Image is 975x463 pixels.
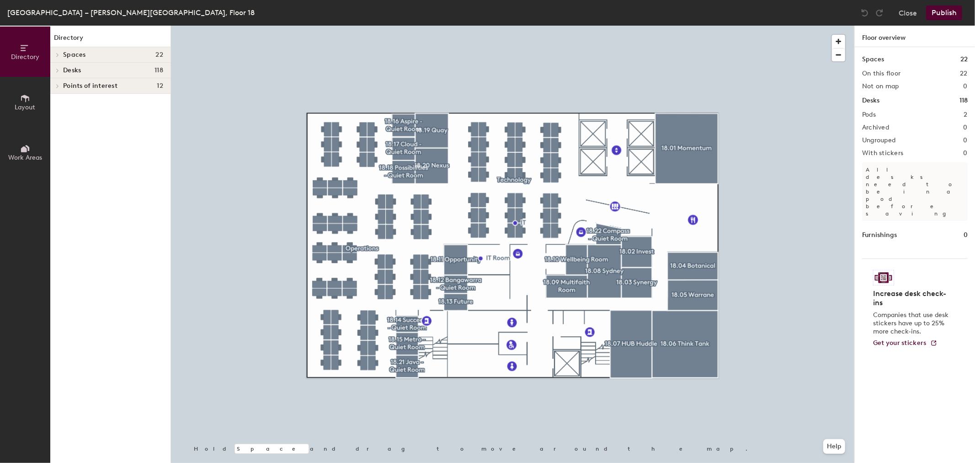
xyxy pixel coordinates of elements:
h2: Pods [862,111,876,118]
h2: On this floor [862,70,901,77]
h1: Spaces [862,54,884,65]
h2: Not on map [862,83,899,90]
h2: 22 [960,70,968,77]
h2: 0 [964,137,968,144]
div: [GEOGRAPHIC_DATA] – [PERSON_NAME][GEOGRAPHIC_DATA], Floor 18 [7,7,255,18]
h1: Floor overview [855,26,975,47]
img: Sticker logo [873,270,894,285]
h2: Ungrouped [862,137,896,144]
h1: 0 [964,230,968,240]
img: Undo [860,8,869,17]
h2: Archived [862,124,889,131]
button: Help [823,439,845,454]
button: Close [899,5,917,20]
h1: Desks [862,96,879,106]
h1: Directory [50,33,170,47]
span: Get your stickers [873,339,927,347]
h2: 0 [964,150,968,157]
h1: 22 [960,54,968,65]
span: Spaces [63,51,86,59]
span: Points of interest [63,82,117,90]
h2: 0 [964,124,968,131]
img: Redo [875,8,884,17]
span: Desks [63,67,81,74]
span: 12 [157,82,163,90]
span: 118 [155,67,163,74]
span: Work Areas [8,154,42,162]
h4: Increase desk check-ins [873,289,951,307]
h1: Furnishings [862,230,897,240]
a: Get your stickers [873,339,938,347]
p: All desks need to be in a pod before saving [862,162,968,221]
p: Companies that use desk stickers have up to 25% more check-ins. [873,311,951,336]
h1: 118 [959,96,968,106]
span: Layout [15,103,36,111]
h2: 2 [964,111,968,118]
span: Directory [11,53,39,61]
span: 22 [155,51,163,59]
h2: With stickers [862,150,904,157]
h2: 0 [964,83,968,90]
button: Publish [926,5,962,20]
